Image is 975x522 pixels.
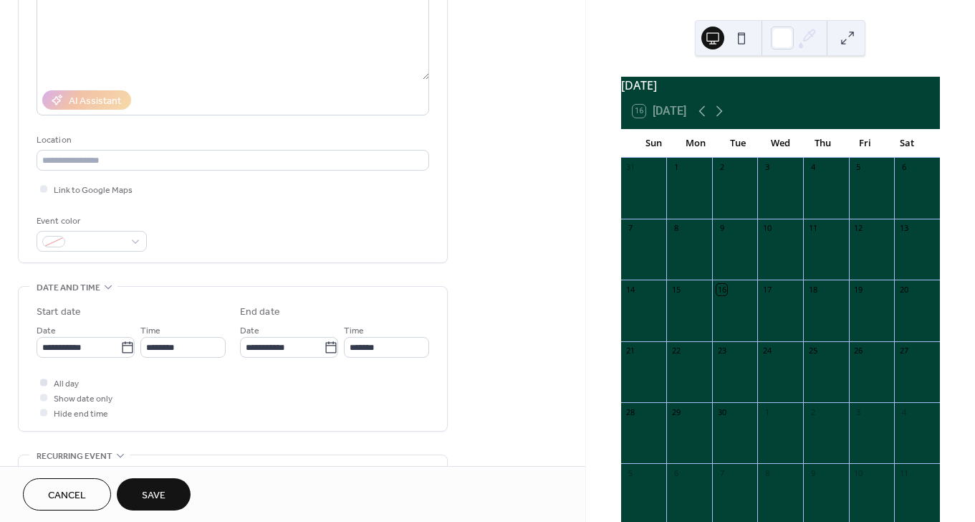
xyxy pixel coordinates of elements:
div: 13 [898,223,909,234]
div: 1 [762,407,772,417]
div: 10 [762,223,772,234]
span: Time [140,323,160,338]
span: Time [344,323,364,338]
span: Save [142,488,165,503]
button: Cancel [23,478,111,511]
div: 19 [853,284,864,295]
div: 7 [716,468,727,478]
div: 16 [716,284,727,295]
div: 17 [762,284,772,295]
div: Start date [37,305,81,320]
div: 7 [625,223,636,234]
div: 12 [853,223,864,234]
div: 2 [807,407,818,417]
span: Date [240,323,259,338]
div: 10 [853,468,864,478]
div: 6 [898,162,909,173]
div: 5 [853,162,864,173]
div: 5 [625,468,636,478]
div: 3 [853,407,864,417]
div: Location [37,133,426,148]
div: 4 [807,162,818,173]
div: 20 [898,284,909,295]
div: 4 [898,407,909,417]
button: Save [117,478,191,511]
span: Date [37,323,56,338]
div: End date [240,305,280,320]
span: Cancel [48,488,86,503]
div: Tue [717,129,759,158]
div: 27 [898,346,909,356]
div: 9 [716,223,727,234]
div: 25 [807,346,818,356]
div: 28 [625,407,636,417]
div: 3 [762,162,772,173]
div: Sat [886,129,928,158]
div: 30 [716,407,727,417]
div: Sun [633,129,675,158]
div: 14 [625,284,636,295]
div: 8 [671,223,681,234]
div: 29 [671,407,681,417]
div: Fri [844,129,886,158]
div: Thu [802,129,844,158]
div: 1 [671,162,681,173]
div: 6 [671,468,681,478]
div: 15 [671,284,681,295]
div: 31 [625,162,636,173]
span: Link to Google Maps [54,183,133,198]
span: Hide end time [54,407,108,422]
div: 24 [762,346,772,356]
div: 22 [671,346,681,356]
span: All day [54,376,79,391]
div: 18 [807,284,818,295]
div: 26 [853,346,864,356]
div: Mon [675,129,717,158]
span: Show date only [54,391,112,407]
div: 11 [807,223,818,234]
div: 2 [716,162,727,173]
div: [DATE] [621,77,940,94]
div: 23 [716,346,727,356]
div: Event color [37,214,144,229]
div: Wed [759,129,802,158]
div: 11 [898,468,909,478]
div: 9 [807,468,818,478]
div: 8 [762,468,772,478]
div: 21 [625,346,636,356]
span: Date and time [37,280,100,295]
span: Recurring event [37,449,112,464]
